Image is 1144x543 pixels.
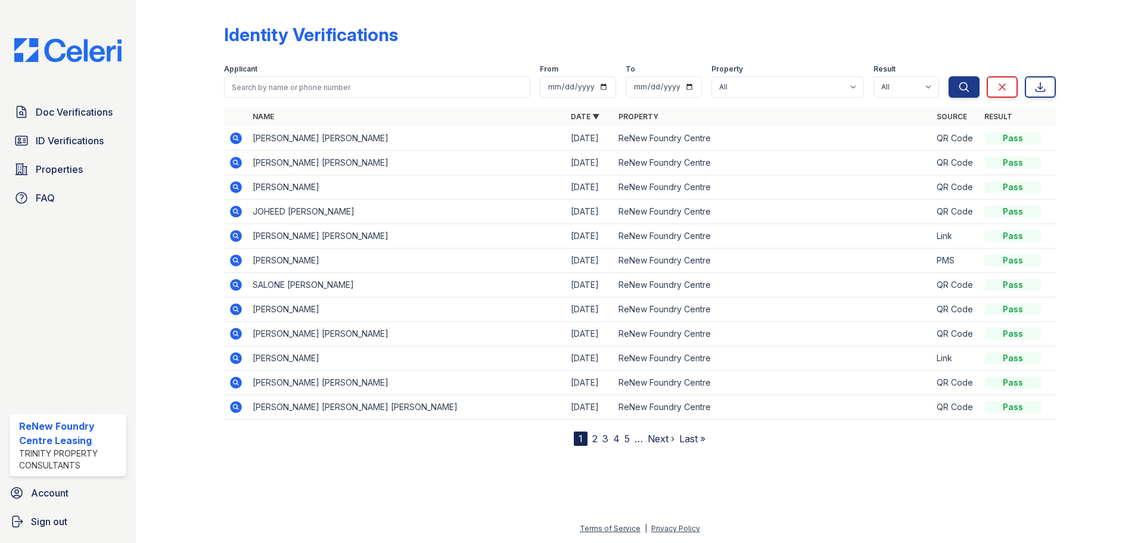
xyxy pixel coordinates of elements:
[618,112,658,121] a: Property
[635,432,643,446] span: …
[624,433,630,445] a: 5
[248,297,566,322] td: [PERSON_NAME]
[984,157,1042,169] div: Pass
[248,126,566,151] td: [PERSON_NAME] [PERSON_NAME]
[932,273,980,297] td: QR Code
[984,206,1042,218] div: Pass
[984,181,1042,193] div: Pass
[10,129,126,153] a: ID Verifications
[645,524,647,533] div: |
[679,433,705,445] a: Last »
[984,132,1042,144] div: Pass
[248,322,566,346] td: [PERSON_NAME] [PERSON_NAME]
[614,249,932,273] td: ReNew Foundry Centre
[10,100,126,124] a: Doc Verifications
[614,346,932,371] td: ReNew Foundry Centre
[31,514,67,529] span: Sign out
[937,112,967,121] a: Source
[10,157,126,181] a: Properties
[566,224,614,249] td: [DATE]
[5,38,131,62] img: CE_Logo_Blue-a8612792a0a2168367f1c8372b55b34899dd931a85d93a1a3d3e32e68fde9ad4.png
[248,249,566,273] td: [PERSON_NAME]
[571,112,599,121] a: Date ▼
[614,151,932,175] td: ReNew Foundry Centre
[19,419,122,448] div: ReNew Foundry Centre Leasing
[566,151,614,175] td: [DATE]
[932,297,980,322] td: QR Code
[566,346,614,371] td: [DATE]
[5,510,131,533] a: Sign out
[626,64,635,74] label: To
[984,328,1042,340] div: Pass
[224,64,257,74] label: Applicant
[248,200,566,224] td: JOHEED [PERSON_NAME]
[566,200,614,224] td: [DATE]
[248,175,566,200] td: [PERSON_NAME]
[566,175,614,200] td: [DATE]
[932,395,980,420] td: QR Code
[984,112,1012,121] a: Result
[566,395,614,420] td: [DATE]
[574,432,587,446] div: 1
[614,395,932,420] td: ReNew Foundry Centre
[566,322,614,346] td: [DATE]
[580,524,641,533] a: Terms of Service
[566,249,614,273] td: [DATE]
[248,273,566,297] td: SALONE [PERSON_NAME]
[932,126,980,151] td: QR Code
[592,433,598,445] a: 2
[984,352,1042,364] div: Pass
[984,377,1042,389] div: Pass
[932,224,980,249] td: Link
[248,346,566,371] td: [PERSON_NAME]
[566,297,614,322] td: [DATE]
[614,200,932,224] td: ReNew Foundry Centre
[566,371,614,395] td: [DATE]
[932,371,980,395] td: QR Code
[224,24,398,45] div: Identity Verifications
[932,151,980,175] td: QR Code
[614,322,932,346] td: ReNew Foundry Centre
[614,126,932,151] td: ReNew Foundry Centre
[873,64,896,74] label: Result
[566,273,614,297] td: [DATE]
[711,64,743,74] label: Property
[614,273,932,297] td: ReNew Foundry Centre
[614,297,932,322] td: ReNew Foundry Centre
[614,224,932,249] td: ReNew Foundry Centre
[248,224,566,249] td: [PERSON_NAME] [PERSON_NAME]
[10,186,126,210] a: FAQ
[31,486,69,500] span: Account
[984,279,1042,291] div: Pass
[253,112,274,121] a: Name
[36,134,104,148] span: ID Verifications
[648,433,674,445] a: Next ›
[614,175,932,200] td: ReNew Foundry Centre
[248,395,566,420] td: [PERSON_NAME] [PERSON_NAME] [PERSON_NAME]
[984,303,1042,315] div: Pass
[540,64,558,74] label: From
[614,371,932,395] td: ReNew Foundry Centre
[5,481,131,505] a: Account
[932,249,980,273] td: PMS
[932,346,980,371] td: Link
[36,162,83,176] span: Properties
[984,230,1042,242] div: Pass
[248,371,566,395] td: [PERSON_NAME] [PERSON_NAME]
[651,524,700,533] a: Privacy Policy
[932,322,980,346] td: QR Code
[566,126,614,151] td: [DATE]
[932,175,980,200] td: QR Code
[932,200,980,224] td: QR Code
[613,433,620,445] a: 4
[248,151,566,175] td: [PERSON_NAME] [PERSON_NAME]
[19,448,122,471] div: Trinity Property Consultants
[36,191,55,205] span: FAQ
[224,76,530,98] input: Search by name or phone number
[984,401,1042,413] div: Pass
[36,105,113,119] span: Doc Verifications
[984,255,1042,266] div: Pass
[602,433,608,445] a: 3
